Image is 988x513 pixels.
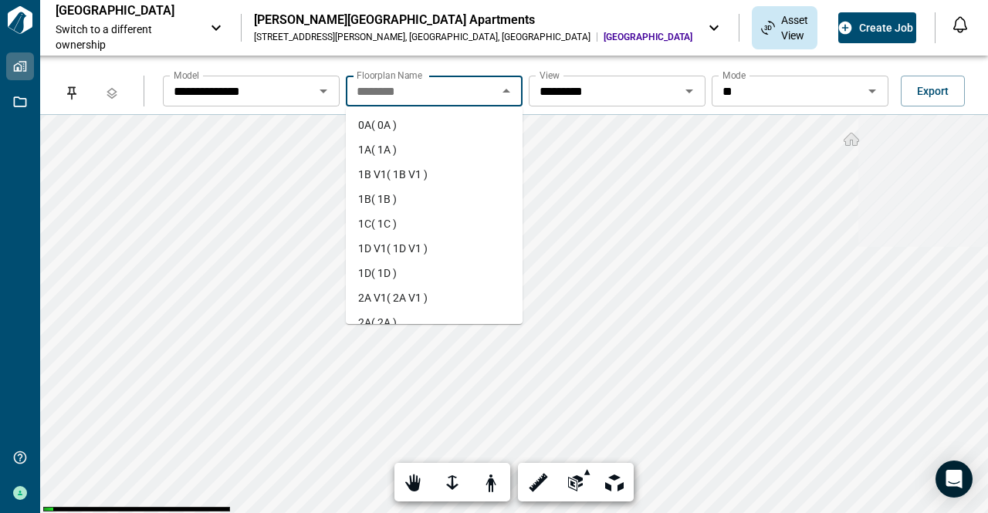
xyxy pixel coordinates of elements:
span: Switch to a different ownership [56,22,195,52]
span: [GEOGRAPHIC_DATA] [604,31,692,43]
div: Documents [825,15,858,41]
button: Open [313,80,334,102]
span: 1D( 1D ) [358,265,397,281]
span: 1A( 1A ) [358,142,397,157]
span: 1B( 1B ) [358,191,397,207]
p: [GEOGRAPHIC_DATA] [56,3,195,19]
span: 2A( 2A ) [358,315,397,330]
div: Open Intercom Messenger [936,461,973,498]
span: 1C( 1C ) [358,216,397,231]
label: Floorplan Name [357,69,422,82]
div: Asset View [752,6,817,49]
label: Mode [722,69,746,82]
span: 2A V1( 2A V1 ) [358,290,428,305]
label: View [540,69,560,82]
span: 1B V1( 1B V1 ) [358,167,428,182]
div: [PERSON_NAME][GEOGRAPHIC_DATA] Apartments [254,12,692,28]
span: Create Job [859,20,913,35]
span: Asset View [781,12,808,43]
span: 0A( 0A ) [358,117,397,133]
button: Open [678,80,700,102]
button: Export [901,76,965,106]
span: Export [917,83,949,99]
label: Model [174,69,199,82]
button: Create Job [838,12,916,43]
button: Open [861,80,883,102]
div: [STREET_ADDRESS][PERSON_NAME] , [GEOGRAPHIC_DATA] , [GEOGRAPHIC_DATA] [254,31,590,43]
button: Open notification feed [948,12,973,37]
span: 1D V1( 1D V1 ) [358,241,428,256]
button: Close [496,80,517,102]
